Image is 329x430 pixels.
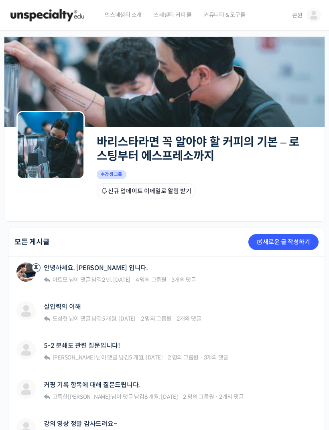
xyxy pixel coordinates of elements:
[44,420,117,428] a: 강의 영상 정말 감사드려요~
[204,354,229,361] span: 3개의 댓글
[44,342,120,349] a: 5-2 분쇄도 관련 질문입니다!
[292,12,303,19] span: 큰원
[53,276,68,283] span: 아트모
[53,354,95,361] span: [PERSON_NAME]
[51,315,68,322] a: 도성현
[248,234,319,250] a: 새로운 글 작성하기
[51,354,95,361] a: [PERSON_NAME]
[129,354,162,361] a: 5 개월, [DATE]
[53,315,68,322] span: 도성현
[51,393,178,400] span: 님이 댓글 남김
[51,393,110,400] a: 고독한[PERSON_NAME]
[173,315,175,322] span: ·
[97,183,195,198] button: 신규 업데이트 이메일로 알림 받기
[97,170,126,179] span: 수강생 그룹
[51,276,130,283] span: 님이 댓글 남김
[136,276,167,283] span: 4 명의 그룹원
[171,276,196,283] span: 3개의 댓글
[44,303,81,311] a: 실압력의 이해
[219,393,244,400] span: 2개의 댓글
[53,393,110,400] span: 고독한[PERSON_NAME]
[51,315,136,322] span: 님이 댓글 남김
[144,393,178,400] a: 6 개월, [DATE]
[168,276,171,283] span: ·
[168,354,199,361] span: 2 명의 그룹원
[102,276,130,283] a: 2 년, [DATE]
[97,135,299,163] a: 바리스타라면 꼭 알아야 할 커피의 기본 – 로스팅부터 에스프레소까지
[44,264,148,272] a: 안녕하세요. [PERSON_NAME] 입니다.
[183,393,214,400] span: 2 명의 그룹원
[215,393,218,400] span: ·
[14,238,50,246] h2: 모든 게시글
[51,276,68,283] a: 아트모
[44,381,140,389] a: 커핑 기록 항목에 대해 질문드립니다.
[102,315,136,322] a: 5 개월, [DATE]
[200,354,203,361] span: ·
[51,354,163,361] span: 님이 댓글 남김
[177,315,201,322] span: 2개의 댓글
[141,315,172,322] span: 2 명의 그룹원
[16,111,85,179] img: Group logo of 바리스타라면 꼭 알아야 할 커피의 기본 – 로스팅부터 에스프레소까지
